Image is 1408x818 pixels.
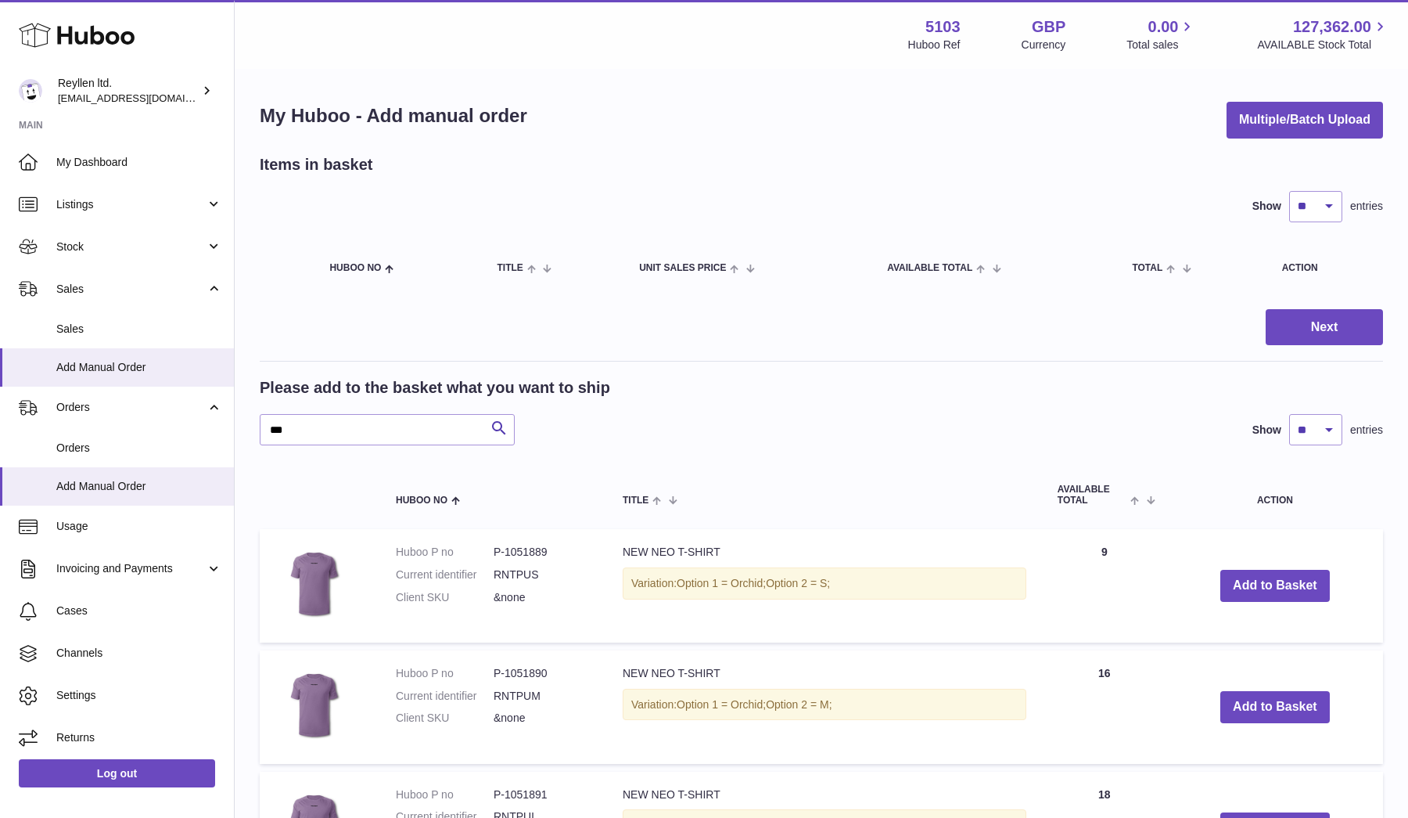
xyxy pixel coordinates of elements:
span: Title [497,263,523,273]
dt: Client SKU [396,590,494,605]
span: Huboo no [329,263,381,273]
button: Multiple/Batch Upload [1227,102,1383,139]
span: Option 1 = Orchid; [677,577,766,589]
img: reyllen@reyllen.com [19,79,42,103]
span: Option 2 = M; [766,698,832,711]
h2: Please add to the basket what you want to ship [260,377,610,398]
dd: &none [494,590,591,605]
dt: Huboo P no [396,787,494,802]
strong: 5103 [925,16,961,38]
dt: Current identifier [396,568,494,582]
h1: My Huboo - Add manual order [260,103,527,128]
button: Add to Basket [1220,570,1330,602]
td: NEW NEO T-SHIRT [607,529,1042,643]
a: Log out [19,759,215,787]
span: AVAILABLE Stock Total [1257,38,1389,52]
div: Action [1282,263,1367,273]
td: NEW NEO T-SHIRT [607,650,1042,764]
span: Invoicing and Payments [56,561,206,576]
span: Stock [56,240,206,254]
span: Title [623,495,648,506]
span: 0.00 [1148,16,1179,38]
dd: RNTPUS [494,568,591,582]
dd: P-1051891 [494,787,591,802]
span: Cases [56,604,222,618]
img: NEW NEO T-SHIRT [275,666,354,744]
td: 9 [1042,529,1167,643]
span: Option 1 = Orchid; [677,698,766,711]
span: Total sales [1126,38,1196,52]
span: My Dashboard [56,155,222,170]
span: Settings [56,688,222,703]
span: Add Manual Order [56,479,222,494]
h2: Items in basket [260,154,373,175]
dt: Current identifier [396,689,494,704]
dt: Client SKU [396,711,494,726]
span: Sales [56,322,222,337]
span: AVAILABLE Total [887,263,972,273]
div: Reyllen ltd. [58,76,199,106]
div: Huboo Ref [908,38,961,52]
span: entries [1350,199,1383,214]
dt: Huboo P no [396,666,494,681]
dd: &none [494,711,591,726]
span: Huboo no [396,495,447,506]
span: 127,362.00 [1293,16,1371,38]
span: [EMAIL_ADDRESS][DOMAIN_NAME] [58,92,230,104]
div: Variation: [623,568,1026,600]
span: Unit Sales Price [639,263,726,273]
span: Total [1132,263,1162,273]
span: Usage [56,519,222,534]
a: 0.00 Total sales [1126,16,1196,52]
dt: Huboo P no [396,545,494,560]
a: 127,362.00 AVAILABLE Stock Total [1257,16,1389,52]
th: Action [1167,469,1383,521]
button: Add to Basket [1220,691,1330,723]
span: entries [1350,423,1383,438]
label: Show [1252,199,1281,214]
span: Orders [56,400,206,415]
dd: P-1051889 [494,545,591,560]
span: Sales [56,282,206,297]
div: Variation: [623,689,1026,721]
span: Returns [56,730,222,745]
span: Orders [56,441,222,456]
div: Currency [1022,38,1066,52]
button: Next [1266,309,1383,346]
span: Option 2 = S; [766,577,830,589]
strong: GBP [1032,16,1065,38]
dd: RNTPUM [494,689,591,704]
span: Listings [56,197,206,212]
img: NEW NEO T-SHIRT [275,545,354,623]
span: Channels [56,646,222,661]
dd: P-1051890 [494,666,591,681]
span: AVAILABLE Total [1058,485,1127,505]
label: Show [1252,423,1281,438]
span: Add Manual Order [56,360,222,375]
td: 16 [1042,650,1167,764]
